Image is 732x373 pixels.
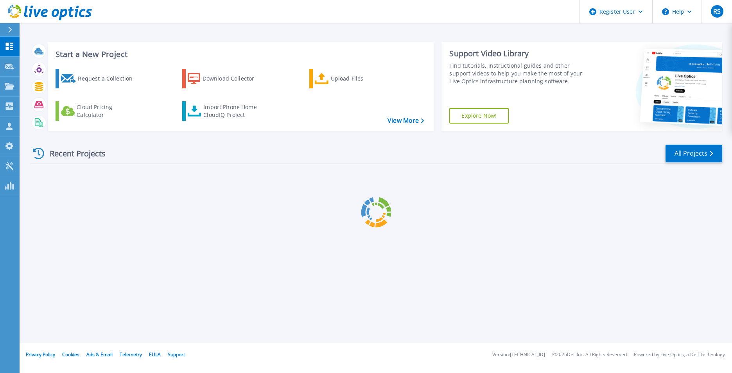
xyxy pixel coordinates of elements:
a: Explore Now! [449,108,509,124]
div: Find tutorials, instructional guides and other support videos to help you make the most of your L... [449,62,592,85]
div: Request a Collection [78,71,140,86]
h3: Start a New Project [56,50,424,59]
a: EULA [149,351,161,358]
a: Download Collector [182,69,269,88]
div: Import Phone Home CloudIQ Project [203,103,264,119]
a: Ads & Email [86,351,113,358]
a: Telemetry [120,351,142,358]
li: Version: [TECHNICAL_ID] [492,352,545,357]
a: Cookies [62,351,79,358]
a: Request a Collection [56,69,143,88]
a: Privacy Policy [26,351,55,358]
a: Cloud Pricing Calculator [56,101,143,121]
div: Support Video Library [449,48,592,59]
li: Powered by Live Optics, a Dell Technology [634,352,725,357]
li: © 2025 Dell Inc. All Rights Reserved [552,352,627,357]
a: Support [168,351,185,358]
span: RS [713,8,721,14]
div: Cloud Pricing Calculator [77,103,139,119]
div: Upload Files [331,71,393,86]
div: Recent Projects [30,144,116,163]
a: View More [388,117,424,124]
a: All Projects [666,145,722,162]
div: Download Collector [203,71,265,86]
a: Upload Files [309,69,396,88]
